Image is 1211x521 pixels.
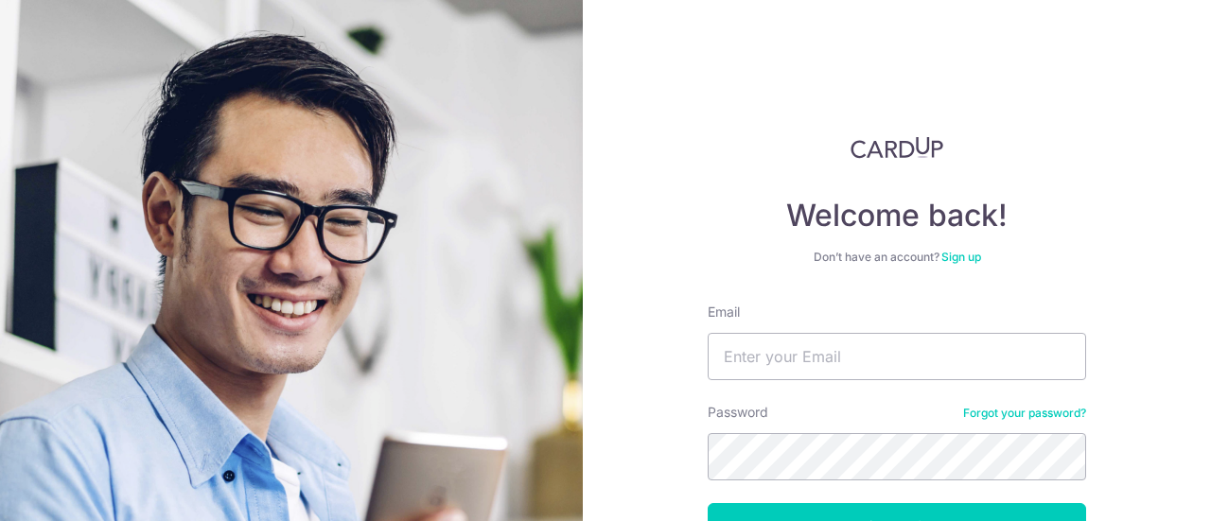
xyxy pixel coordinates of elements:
[941,250,981,264] a: Sign up
[708,197,1086,234] h4: Welcome back!
[963,406,1086,421] a: Forgot your password?
[708,333,1086,380] input: Enter your Email
[708,250,1086,265] div: Don’t have an account?
[851,136,943,159] img: CardUp Logo
[708,303,740,321] label: Email
[708,403,768,422] label: Password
